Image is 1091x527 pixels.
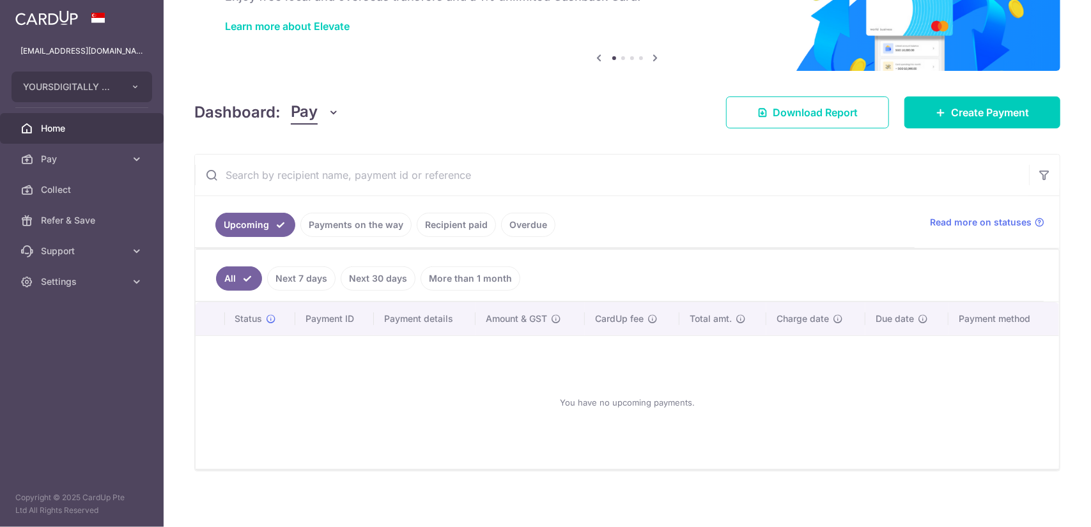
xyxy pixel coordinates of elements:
[930,216,1032,229] span: Read more on statuses
[773,105,858,120] span: Download Report
[486,312,547,325] span: Amount & GST
[595,312,644,325] span: CardUp fee
[41,183,125,196] span: Collect
[421,266,520,291] a: More than 1 month
[267,266,336,291] a: Next 7 days
[23,80,118,93] span: YOURSDIGITALLY MEDIA PTE. LTD.
[501,213,555,237] a: Overdue
[41,245,125,257] span: Support
[726,96,889,128] a: Download Report
[20,45,143,57] p: [EMAIL_ADDRESS][DOMAIN_NAME]
[41,122,125,135] span: Home
[291,100,340,125] button: Pay
[690,312,732,325] span: Total amt.
[41,153,125,165] span: Pay
[12,72,152,102] button: YOURSDIGITALLY MEDIA PTE. LTD.
[777,312,829,325] span: Charge date
[215,213,295,237] a: Upcoming
[930,216,1044,229] a: Read more on statuses
[235,312,263,325] span: Status
[29,9,55,20] span: Help
[904,96,1060,128] a: Create Payment
[216,266,262,291] a: All
[951,105,1029,120] span: Create Payment
[341,266,415,291] a: Next 30 days
[291,100,318,125] span: Pay
[211,346,1044,459] div: You have no upcoming payments.
[15,10,78,26] img: CardUp
[876,312,914,325] span: Due date
[295,302,374,335] th: Payment ID
[194,101,281,124] h4: Dashboard:
[41,275,125,288] span: Settings
[300,213,412,237] a: Payments on the way
[225,20,350,33] a: Learn more about Elevate
[948,302,1059,335] th: Payment method
[195,155,1029,195] input: Search by recipient name, payment id or reference
[41,214,125,227] span: Refer & Save
[417,213,496,237] a: Recipient paid
[374,302,476,335] th: Payment details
